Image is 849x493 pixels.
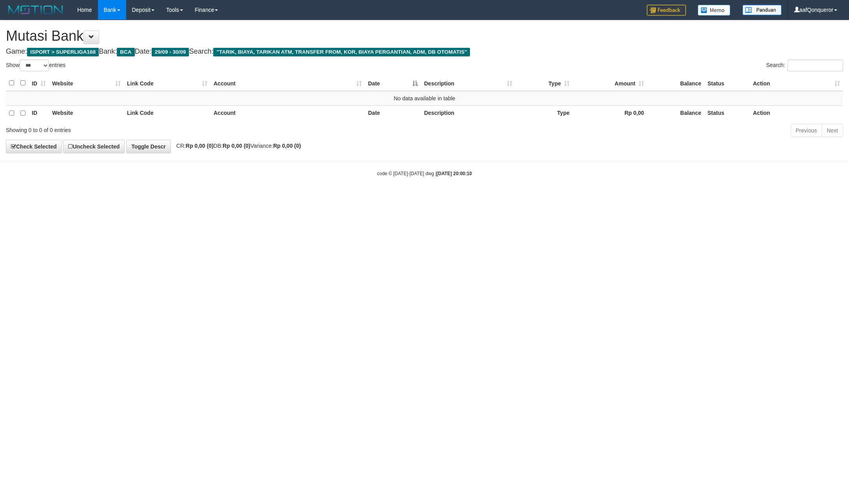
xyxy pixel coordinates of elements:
[647,5,686,16] img: Feedback.jpg
[49,105,124,121] th: Website
[437,171,472,176] strong: [DATE] 20:00:10
[750,76,843,91] th: Action: activate to sort column ascending
[49,76,124,91] th: Website: activate to sort column ascending
[273,143,301,149] strong: Rp 0,00 (0)
[515,76,573,91] th: Type: activate to sort column ascending
[6,28,843,44] h1: Mutasi Bank
[213,48,470,56] span: "TARIK, BIAYA, TARIKAN ATM, TRANSFER FROM, KOR, BIAYA PERGANTIAN, ADM, DB OTOMATIS"
[365,76,421,91] th: Date: activate to sort column descending
[421,76,515,91] th: Description: activate to sort column ascending
[822,124,843,137] a: Next
[573,105,647,121] th: Rp 0,00
[210,105,365,121] th: Account
[6,48,843,56] h4: Game: Bank: Date: Search:
[117,48,134,56] span: BCA
[6,60,65,71] label: Show entries
[421,105,515,121] th: Description
[6,4,65,16] img: MOTION_logo.png
[29,105,49,121] th: ID
[750,105,843,121] th: Action
[186,143,214,149] strong: Rp 0,00 (0)
[787,60,843,71] input: Search:
[647,105,704,121] th: Balance
[126,140,171,153] a: Toggle Descr
[152,48,189,56] span: 29/09 - 30/09
[223,143,250,149] strong: Rp 0,00 (0)
[29,76,49,91] th: ID: activate to sort column ascending
[377,171,472,176] small: code © [DATE]-[DATE] dwg |
[27,48,99,56] span: ISPORT > SUPERLIGA168
[63,140,125,153] a: Uncheck Selected
[704,105,750,121] th: Status
[704,76,750,91] th: Status
[6,140,62,153] a: Check Selected
[573,76,647,91] th: Amount: activate to sort column ascending
[210,76,365,91] th: Account: activate to sort column ascending
[791,124,822,137] a: Previous
[515,105,573,121] th: Type
[124,105,210,121] th: Link Code
[698,5,731,16] img: Button%20Memo.svg
[365,105,421,121] th: Date
[6,91,843,106] td: No data available in table
[124,76,210,91] th: Link Code: activate to sort column ascending
[6,123,348,134] div: Showing 0 to 0 of 0 entries
[766,60,843,71] label: Search:
[20,60,49,71] select: Showentries
[742,5,782,15] img: panduan.png
[647,76,704,91] th: Balance
[172,143,301,149] span: CR: DB: Variance:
